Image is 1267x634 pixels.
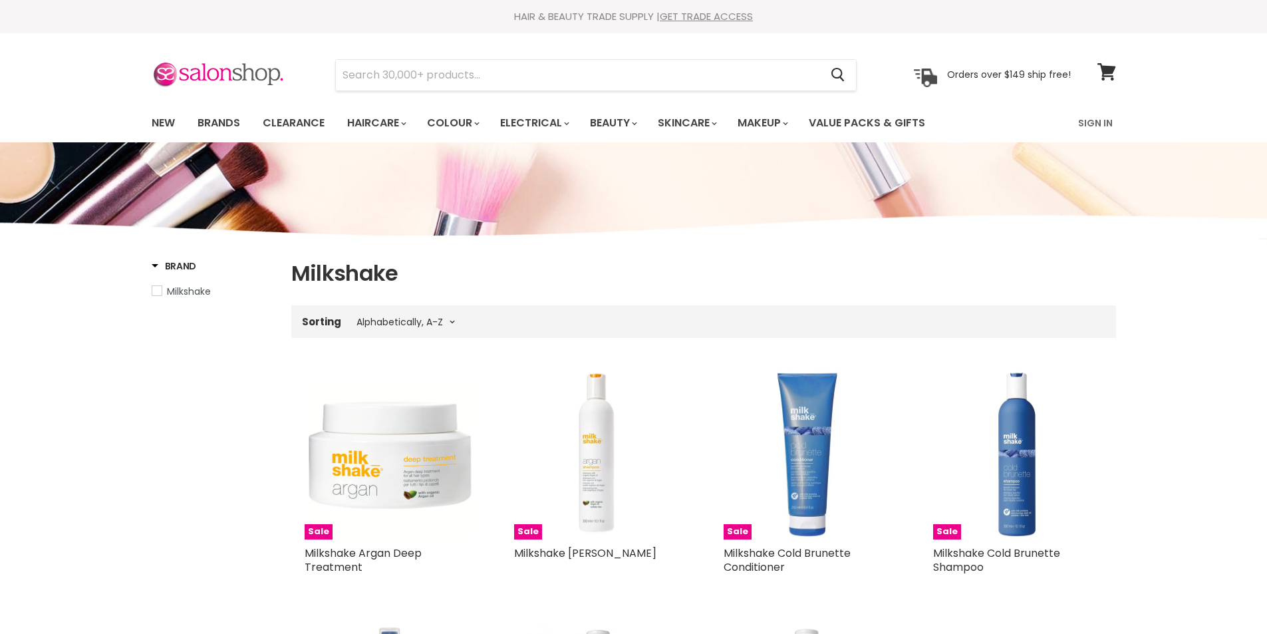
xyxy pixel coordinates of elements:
[305,370,474,540] img: Milkshake Argan Deep Treatment
[724,370,893,540] a: Milkshake Cold Brunette Conditioner Milkshake Cold Brunette Conditioner Sale
[933,546,1060,575] a: Milkshake Cold Brunette Shampoo
[291,259,1116,287] h1: Milkshake
[724,524,752,540] span: Sale
[580,109,645,137] a: Beauty
[417,109,488,137] a: Colour
[302,316,341,327] label: Sorting
[152,259,197,273] h3: Brand
[142,109,185,137] a: New
[490,109,577,137] a: Electrical
[514,546,656,561] a: Milkshake [PERSON_NAME]
[167,285,211,298] span: Milkshake
[933,370,1103,540] a: Milkshake Cold Brunette Shampoo Milkshake Cold Brunette Shampoo Sale
[724,546,851,575] a: Milkshake Cold Brunette Conditioner
[947,69,1071,80] p: Orders over $149 ship free!
[305,524,333,540] span: Sale
[1070,109,1121,137] a: Sign In
[1200,571,1254,621] iframe: Gorgias live chat messenger
[514,370,684,540] a: Milkshake Argan Shampoo Sale
[724,370,893,540] img: Milkshake Cold Brunette Conditioner
[253,109,335,137] a: Clearance
[821,60,856,90] button: Search
[152,284,275,299] a: Milkshake
[135,104,1133,142] nav: Main
[336,60,821,90] input: Search
[337,109,414,137] a: Haircare
[799,109,935,137] a: Value Packs & Gifts
[514,370,684,540] img: Milkshake Argan Shampoo
[660,9,753,23] a: GET TRADE ACCESS
[135,10,1133,23] div: HAIR & BEAUTY TRADE SUPPLY |
[933,524,961,540] span: Sale
[335,59,857,91] form: Product
[305,370,474,540] a: Milkshake Argan Deep Treatment Milkshake Argan Deep Treatment Sale
[514,524,542,540] span: Sale
[305,546,422,575] a: Milkshake Argan Deep Treatment
[188,109,250,137] a: Brands
[933,370,1103,540] img: Milkshake Cold Brunette Shampoo
[142,104,1003,142] ul: Main menu
[648,109,725,137] a: Skincare
[728,109,796,137] a: Makeup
